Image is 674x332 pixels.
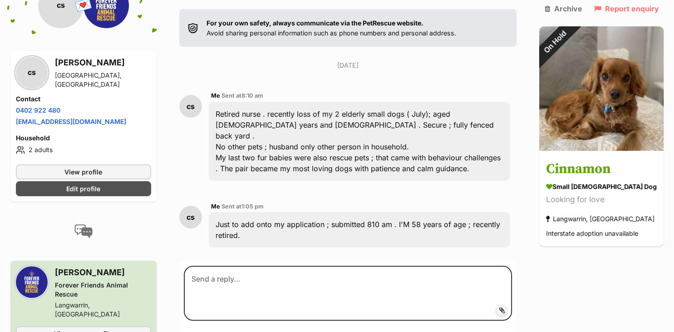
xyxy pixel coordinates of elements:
[55,266,151,278] h3: [PERSON_NAME]
[546,213,654,225] div: Langwarrin, [GEOGRAPHIC_DATA]
[16,181,151,196] a: Edit profile
[64,167,102,176] span: View profile
[66,183,100,193] span: Edit profile
[241,203,264,210] span: 1:05 pm
[16,144,151,155] li: 2 adults
[546,194,657,206] div: Looking for love
[241,92,263,99] span: 8:10 am
[211,92,220,99] span: Me
[16,266,48,297] img: Forever Friends Animal Rescue profile pic
[55,280,151,298] div: Forever Friends Animal Rescue
[16,133,151,142] h4: Household
[55,300,151,318] div: Langwarrin, [GEOGRAPHIC_DATA]
[539,26,664,151] img: Cinnamon
[546,230,638,238] span: Interstate adoption unavailable
[209,212,510,248] div: Just to add onto my application ; submitted 810 am . I'M 58 years of age ; recently retired.
[179,95,202,118] div: cs
[207,19,423,27] strong: For your own safety, always communicate via the PetRescue website.
[221,203,264,210] span: Sent at
[55,56,151,69] h3: [PERSON_NAME]
[55,70,151,89] div: [GEOGRAPHIC_DATA], [GEOGRAPHIC_DATA]
[546,159,657,180] h3: Cinnamon
[207,18,456,38] p: Avoid sharing personal information such as phone numbers and personal address.
[16,106,60,114] a: 0402 922 480
[527,15,582,69] div: On Hold
[16,94,151,103] h4: Contact
[179,60,517,70] p: [DATE]
[179,206,202,228] div: cs
[221,92,263,99] span: Sent at
[209,102,510,181] div: Retired nurse . recently loss of my 2 elderly small dogs ( July); aged [DEMOGRAPHIC_DATA] years a...
[539,153,664,247] a: Cinnamon small [DEMOGRAPHIC_DATA] Dog Looking for love Langwarrin, [GEOGRAPHIC_DATA] Interstate a...
[546,182,657,192] div: small [DEMOGRAPHIC_DATA] Dog
[74,224,93,238] img: conversation-icon-4a6f8262b818ee0b60e3300018af0b2d0b884aa5de6e9bcb8d3d4eeb1a70a7c4.svg
[539,144,664,153] a: On Hold
[16,56,48,88] div: cs
[211,203,220,210] span: Me
[16,117,126,125] a: [EMAIL_ADDRESS][DOMAIN_NAME]
[16,164,151,179] a: View profile
[544,5,582,13] a: Archive
[594,5,659,13] a: Report enquiry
